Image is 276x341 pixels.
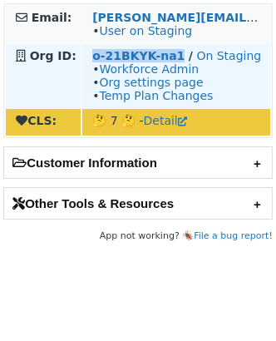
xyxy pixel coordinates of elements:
[99,24,192,37] a: User on Staging
[32,11,72,24] strong: Email:
[189,49,193,62] strong: /
[99,62,199,76] a: Workforce Admin
[144,114,187,127] a: Detail
[30,49,76,62] strong: Org ID:
[196,49,261,62] a: On Staging
[194,230,273,241] a: File a bug report!
[3,228,273,245] footer: App not working? 🪳
[82,109,270,136] td: 🤔 7 🤔 -
[92,49,185,62] a: o-21BKYK-na1
[4,147,272,178] h2: Customer Information
[4,188,272,219] h2: Other Tools & Resources
[99,76,203,89] a: Org settings page
[92,62,213,102] span: • • •
[16,114,57,127] strong: CLS:
[99,89,213,102] a: Temp Plan Changes
[92,24,192,37] span: •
